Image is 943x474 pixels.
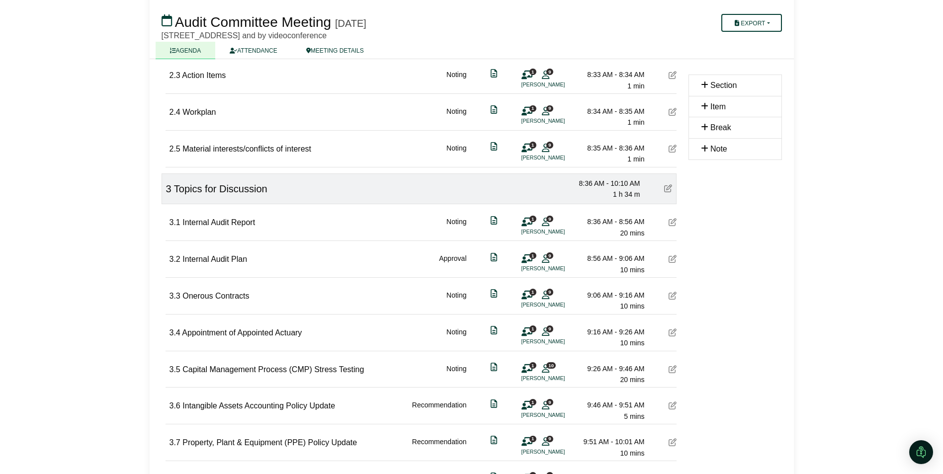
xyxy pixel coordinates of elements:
span: 9 [546,69,553,75]
span: 1 [529,362,536,369]
div: 8:36 AM - 8:56 AM [575,216,645,227]
span: 1 [529,252,536,259]
span: Break [710,123,731,132]
span: Section [710,81,737,89]
span: 5 mins [624,412,644,420]
span: 1 [529,325,536,332]
li: [PERSON_NAME] [521,448,596,456]
div: 8:34 AM - 8:35 AM [575,106,645,117]
span: 9 [546,399,553,405]
span: 1 [529,399,536,405]
button: Export [721,14,781,32]
div: 9:46 AM - 9:51 AM [575,399,645,410]
li: [PERSON_NAME] [521,228,596,236]
span: Internal Audit Plan [182,255,247,263]
a: MEETING DETAILS [292,42,378,59]
span: 1 [529,142,536,148]
span: 1 [529,69,536,75]
div: Noting [446,326,466,349]
div: Approval [439,253,466,275]
span: 1 [529,216,536,222]
div: 9:26 AM - 9:46 AM [575,363,645,374]
span: 3.2 [170,255,180,263]
span: 1 min [627,82,644,90]
li: [PERSON_NAME] [521,411,596,419]
span: 9 [546,325,553,332]
span: Intangible Assets Accounting Policy Update [182,401,335,410]
span: 2.5 [170,145,180,153]
a: AGENDA [156,42,216,59]
li: [PERSON_NAME] [521,80,596,89]
span: Note [710,145,727,153]
span: 1 [529,289,536,295]
span: 3.3 [170,292,180,300]
span: Internal Audit Report [182,218,255,227]
span: 1 [529,436,536,442]
a: ATTENDANCE [215,42,291,59]
span: Property, Plant & Equipment (PPE) Policy Update [182,438,357,447]
div: 8:35 AM - 8:36 AM [575,143,645,154]
span: 9 [546,142,553,148]
div: Noting [446,106,466,128]
div: Noting [446,216,466,238]
li: [PERSON_NAME] [521,301,596,309]
span: 3.4 [170,328,180,337]
span: 10 mins [620,266,644,274]
span: 2.3 [170,71,180,79]
li: [PERSON_NAME] [521,374,596,383]
span: 20 mins [620,376,644,384]
span: 1 min [627,118,644,126]
li: [PERSON_NAME] [521,337,596,346]
div: Noting [446,143,466,165]
span: 3.1 [170,218,180,227]
span: Item [710,102,726,111]
div: 9:16 AM - 9:26 AM [575,326,645,337]
span: Topics for Discussion [174,183,267,194]
span: 20 mins [620,229,644,237]
span: 1 min [627,155,644,163]
div: Recommendation [412,399,467,422]
span: 3.7 [170,438,180,447]
span: [STREET_ADDRESS] and by videoconference [162,31,327,40]
span: 9 [546,289,553,295]
div: 8:36 AM - 10:10 AM [571,178,640,189]
div: 9:51 AM - 10:01 AM [575,436,645,447]
span: Onerous Contracts [182,292,249,300]
div: 8:33 AM - 8:34 AM [575,69,645,80]
span: 9 [546,436,553,442]
div: [DATE] [335,17,366,29]
span: Workplan [182,108,216,116]
li: [PERSON_NAME] [521,117,596,125]
div: 9:06 AM - 9:16 AM [575,290,645,301]
span: Audit Committee Meeting [175,14,331,30]
span: Capital Management Process (CMP) Stress Testing [182,365,364,374]
li: [PERSON_NAME] [521,154,596,162]
div: Noting [446,290,466,312]
span: 1 h 34 m [613,190,640,198]
div: 8:56 AM - 9:06 AM [575,253,645,264]
li: [PERSON_NAME] [521,264,596,273]
div: Noting [446,69,466,91]
span: Material interests/conflicts of interest [182,145,311,153]
span: 3.6 [170,401,180,410]
div: Open Intercom Messenger [909,440,933,464]
span: 10 mins [620,449,644,457]
span: 10 mins [620,339,644,347]
span: 1 [529,105,536,112]
span: 3 [166,183,171,194]
div: Noting [446,363,466,386]
span: 10 mins [620,302,644,310]
span: Appointment of Appointed Actuary [182,328,302,337]
div: Recommendation [412,436,467,459]
span: 2.4 [170,108,180,116]
span: Action Items [182,71,226,79]
span: 9 [546,252,553,259]
span: 3.5 [170,365,180,374]
span: 10 [546,362,556,369]
span: 9 [546,105,553,112]
span: 9 [546,216,553,222]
